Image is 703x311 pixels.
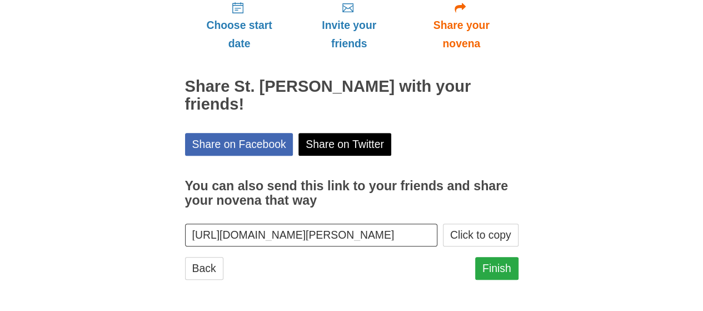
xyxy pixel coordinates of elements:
[196,16,283,53] span: Choose start date
[416,16,507,53] span: Share your novena
[185,133,293,156] a: Share on Facebook
[185,78,518,113] h2: Share St. [PERSON_NAME] with your friends!
[475,257,518,280] a: Finish
[443,224,518,246] button: Click to copy
[185,257,223,280] a: Back
[305,16,393,53] span: Invite your friends
[298,133,391,156] a: Share on Twitter
[185,179,518,208] h3: You can also send this link to your friends and share your novena that way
